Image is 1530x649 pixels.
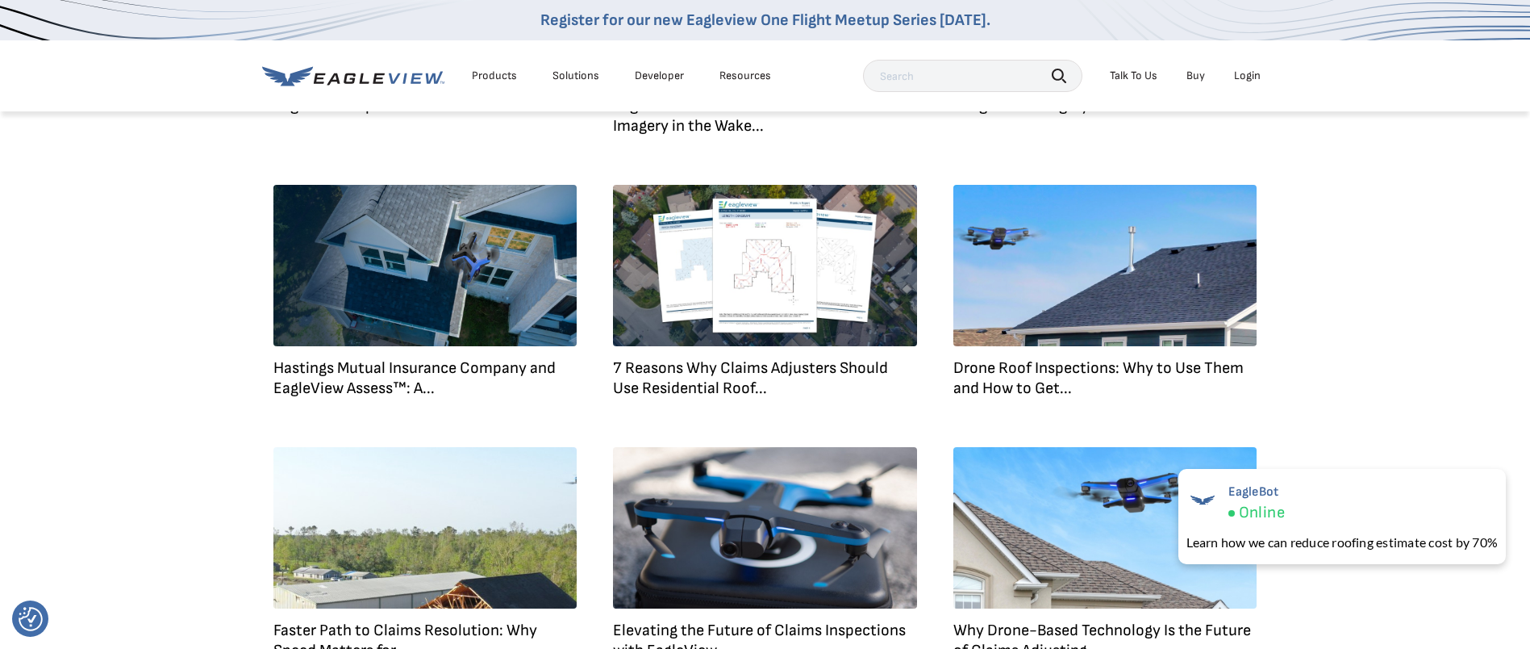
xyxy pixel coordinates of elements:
a: Buy [1186,69,1205,83]
a: Drone Technology for Property Claim [613,447,917,609]
span: EagleBot [1228,484,1285,500]
div: Solutions [552,69,599,83]
a: Drone Roof Inspections: Why to Use Them and How to Get... [953,358,1244,398]
div: Login [1234,69,1261,83]
a: CAPE Analytics and EagleView Announce Long-Term Imagery... [953,76,1232,115]
button: Consent Preferences [19,607,43,631]
img: Revisit consent button [19,607,43,631]
div: Talk To Us [1110,69,1157,83]
a: Safety & Efficiency For Roofing Business [273,447,577,609]
a: 7 Reasons Why Claims Adjusters Should Use Residential Roof... [613,358,888,398]
a: Developer [635,69,684,83]
a: EagleView Delivers 1-Inch GSD Post-Storm Imagery in the Wake... [613,96,911,136]
a: Hastings Mutual Insurance Company and EagleView Assess™: A... [273,358,556,398]
a: Register for our new Eagleview One Flight Meetup Series [DATE]. [540,10,990,30]
div: Learn how we can reduce roofing estimate cost by 70% [1186,533,1498,552]
div: Products [472,69,517,83]
a: In Response to Hurricane [PERSON_NAME], EagleView Captures... [273,76,568,115]
a: Drone-Based Roof Claims [273,185,577,346]
img: EagleBot [1186,484,1219,517]
span: Online [1239,503,1285,523]
input: Search [863,60,1082,92]
div: Resources [719,69,771,83]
